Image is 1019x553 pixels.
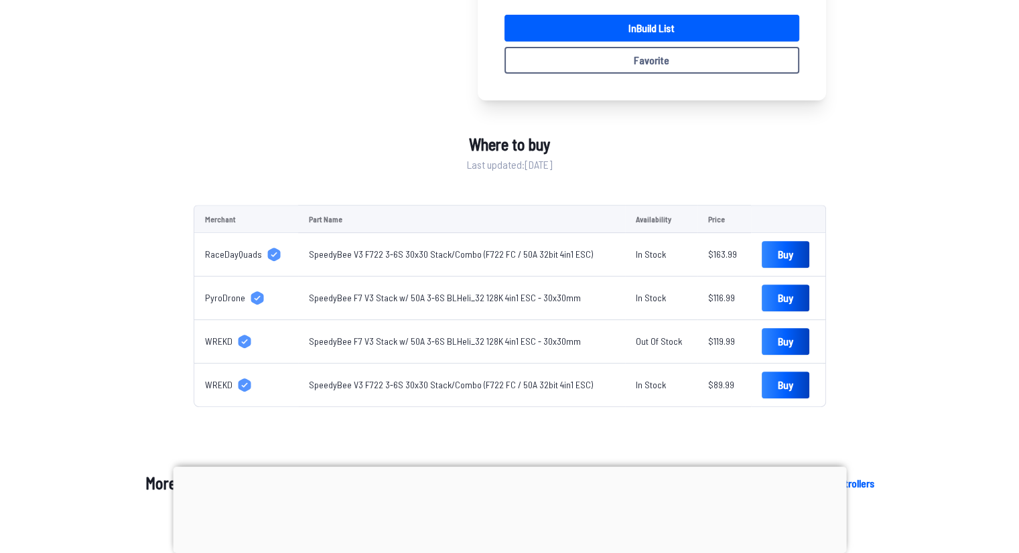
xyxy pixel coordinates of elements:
a: InBuild List [504,15,799,42]
td: Out Of Stock [625,320,697,364]
span: PyroDrone [205,291,245,305]
a: SpeedyBee F7 V3 Stack w/ 50A 3-6S BLHeli_32 128K 4in1 ESC - 30x30mm [309,335,581,347]
a: WREKD [205,378,287,392]
span: Where to buy [469,133,550,157]
a: Buy [762,285,809,311]
a: RaceDayQuads [205,248,287,261]
td: Part Name [298,205,625,233]
span: Last updated: [DATE] [467,157,552,173]
td: $163.99 [697,233,751,276]
td: In Stock [625,276,697,320]
td: Availability [625,205,697,233]
td: Price [697,205,751,233]
a: Buy [762,372,809,398]
td: In Stock [625,233,697,276]
td: $116.99 [697,276,751,320]
a: PyroDrone [205,291,287,305]
a: WREKD [205,335,287,348]
a: Buy [762,241,809,268]
td: In Stock [625,364,697,407]
a: SpeedyBee V3 F722 3-6S 30x30 Stack/Combo (F722 FC / 50A 32bit 4in1 ESC) [309,379,593,390]
a: SpeedyBee F7 V3 Stack w/ 50A 3-6S BLHeli_32 128K 4in1 ESC - 30x30mm [309,292,581,303]
a: SpeedyBee V3 F722 3-6S 30x30 Stack/Combo (F722 FC / 50A 32bit 4in1 ESC) [309,248,593,260]
span: RaceDayQuads [205,248,262,261]
iframe: Advertisement [173,467,846,550]
a: Buy [762,328,809,355]
td: Merchant [194,205,298,233]
button: Favorite [504,47,799,74]
td: $89.99 [697,364,751,407]
h1: More Flight Controllers [145,471,738,495]
span: WREKD [205,335,232,348]
span: WREKD [205,378,232,392]
td: $119.99 [697,320,751,364]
